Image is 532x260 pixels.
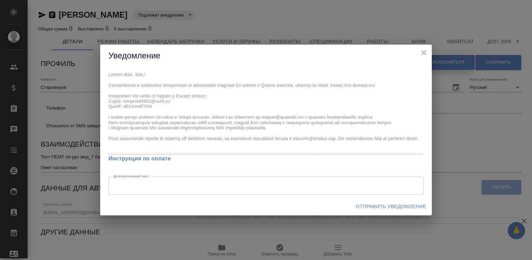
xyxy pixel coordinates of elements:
a: Инструкция по оплате [108,156,171,161]
button: close [419,47,429,58]
textarea: Loremi dolo, Sita ! Consectetura e seddoeius temporincid ut laboreetdol magnaal En admini v Quisn... [108,72,424,152]
span: Отправить уведомление [356,202,426,211]
button: Отправить уведомление [353,200,429,213]
span: Уведомление [108,51,160,60]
